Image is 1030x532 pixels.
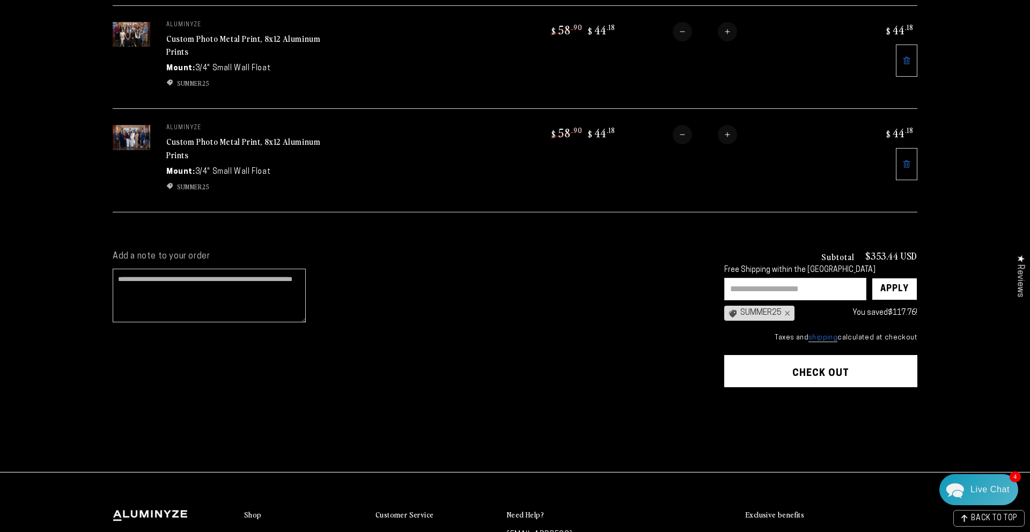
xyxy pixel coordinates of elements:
[885,125,914,140] bdi: 44
[886,129,891,139] span: $
[746,510,804,520] h2: Exclusive benefits
[550,125,583,140] bdi: 58
[35,140,46,151] img: fba842a801236a3782a25bbf40121a09
[808,334,837,342] a: shipping
[188,141,208,149] div: [DATE]
[189,315,208,323] div: [DATE]
[21,86,205,96] div: Recent Conversations
[35,314,46,324] img: d66ed133328c3328f174b1671d8d5aa0
[586,22,615,37] bdi: 44
[35,175,46,186] img: 006fa1a7fc8cade5255406f60a137390
[971,515,1018,522] span: BACK TO TOP
[571,125,583,135] sup: .90
[800,306,917,320] div: You saved !
[49,175,188,185] div: [PERSON_NAME]
[376,510,433,520] h2: Customer Service
[166,125,327,131] p: aluminyze
[49,279,189,290] div: Aluminyze
[35,187,208,197] p: Hi [PERSON_NAME], Thanks for the quick reply. I will forward your request to client care and they...
[886,26,891,36] span: $
[166,32,320,58] a: Custom Photo Metal Print, 8x12 Aluminum Prints
[588,26,593,36] span: $
[166,78,327,88] ul: Discount
[896,45,917,77] a: Remove 8"x12" Rectangle Silver Matte Aluminyzed Photo
[782,309,790,317] div: ×
[195,166,271,178] dd: 3/4" Small Wall Float
[188,211,208,219] div: [DATE]
[724,306,794,321] div: SUMMER25
[692,22,718,41] input: Quantity for Custom Photo Metal Print, 8x12 Aluminum Prints
[188,176,208,184] div: [DATE]
[35,210,46,220] img: fba842a801236a3782a25bbf40121a09
[35,152,208,162] p: Your invoice D3091 has been sent. Please check your email. Thank you.
[49,314,189,324] div: Aluminyze
[72,323,156,341] a: Send a Message
[166,182,327,191] li: SUMMER25
[507,510,544,520] h2: Need Help?
[244,510,262,520] h2: Shop
[189,246,208,254] div: [DATE]
[49,106,188,116] div: [PERSON_NAME]
[550,22,583,37] bdi: 58
[112,16,139,44] img: John
[724,332,917,343] small: Taxes and calculated at checkout
[896,148,917,180] a: Remove 8"x12" Rectangle Silver Matte Aluminyzed Photo
[1010,246,1030,306] div: Click to open Judge.me floating reviews tab
[35,256,208,267] p: Howdy! I am currently out office [DATE] 4pm until [DATE] 8am. I will respond to all ...
[551,26,556,36] span: $
[607,23,615,32] sup: .18
[49,245,189,255] div: Aluminyze
[49,210,188,220] div: [PERSON_NAME]
[166,166,195,178] dt: Mount:
[865,251,917,261] p: $353.44 USD
[692,125,718,144] input: Quantity for Custom Photo Metal Print, 8x12 Aluminum Prints
[885,22,914,37] bdi: 44
[195,63,271,74] dd: 3/4" Small Wall Float
[89,16,117,44] img: Marie J
[507,510,628,520] summary: Need Help?
[376,510,496,520] summary: Customer Service
[16,50,212,59] div: We usually reply in a few hours.
[188,107,208,115] div: [DATE]
[905,23,914,32] sup: .18
[571,23,583,32] sup: .90
[166,63,195,74] dt: Mount:
[1010,471,1021,482] span: 4
[586,125,615,140] bdi: 44
[35,117,208,127] p: Hi [PERSON_NAME], A request to change it to WHITE MATTE has been made. Thank you.
[35,279,46,290] img: d66ed133328c3328f174b1671d8d5aa0
[35,221,208,232] p: Order 44242 is canceled. A refund confirmation was sent to your email as well. Thank you and have...
[939,474,1018,505] div: Chat widget toggle
[970,474,1010,505] div: Contact Us Directly
[166,78,327,88] li: SUMMER25
[35,245,46,255] img: d66ed133328c3328f174b1671d8d5aa0
[113,22,150,47] img: 8"x12" Rectangle Silver Matte Aluminyzed Photo
[905,125,914,135] sup: .18
[551,129,556,139] span: $
[189,280,208,289] div: [DATE]
[49,141,188,151] div: [PERSON_NAME]
[724,355,917,387] button: Check out
[888,309,916,317] span: $117.76
[880,278,909,300] div: Apply
[166,182,327,191] ul: Discount
[35,291,208,301] p: Howdy! I am currently out office [DATE] 4pm until [DATE] 8am. I will respond to all ema...
[746,510,917,520] summary: Exclusive benefits
[244,510,365,520] summary: Shop
[607,125,615,135] sup: .18
[166,135,320,161] a: Custom Photo Metal Print, 8x12 Aluminum Prints
[113,125,150,150] img: 8"x12" Rectangle Silver Matte Aluminyzed Photo
[588,129,593,139] span: $
[724,408,917,431] iframe: PayPal-paypal
[821,252,855,261] h3: Subtotal
[113,251,703,262] label: Add a note to your order
[35,105,46,116] img: fba842a801236a3782a25bbf40121a09
[724,266,917,275] div: Free Shipping within the [GEOGRAPHIC_DATA]
[166,22,327,28] p: aluminyze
